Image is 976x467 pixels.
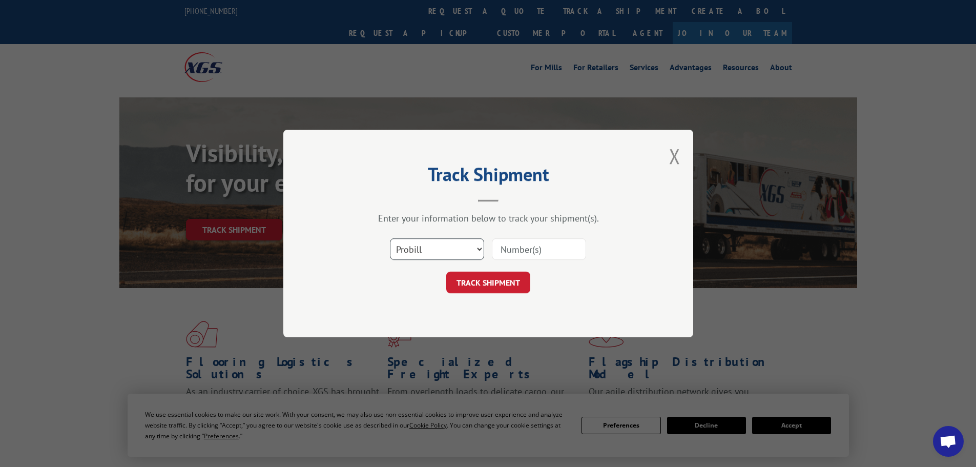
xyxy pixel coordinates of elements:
[335,167,642,187] h2: Track Shipment
[669,143,680,170] button: Close modal
[446,272,530,293] button: TRACK SHIPMENT
[492,238,586,260] input: Number(s)
[933,426,964,457] div: Open chat
[335,212,642,224] div: Enter your information below to track your shipment(s).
